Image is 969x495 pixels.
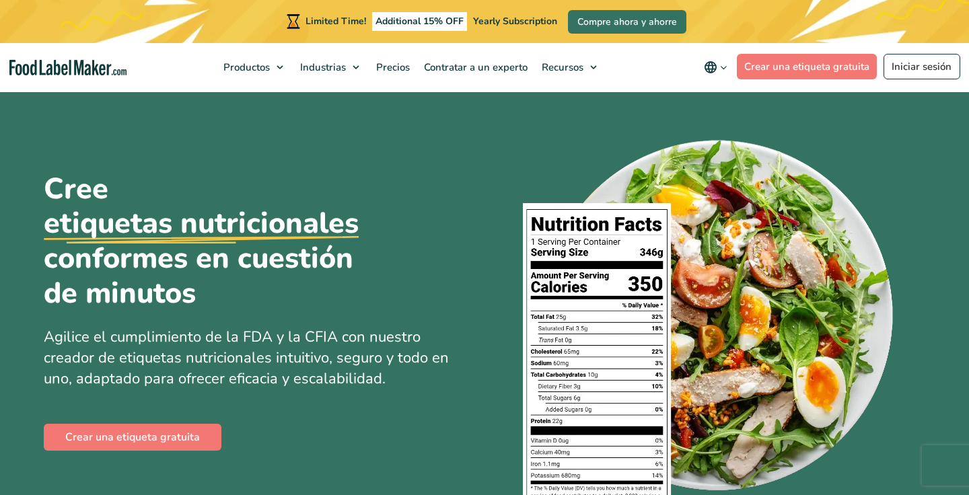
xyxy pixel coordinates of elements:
[217,43,290,91] a: Productos
[535,43,604,91] a: Recursos
[568,10,686,34] a: Compre ahora y ahorre
[372,61,411,74] span: Precios
[293,43,366,91] a: Industrias
[538,61,585,74] span: Recursos
[417,43,532,91] a: Contratar a un experto
[369,43,414,91] a: Precios
[44,206,359,241] u: etiquetas nutricionales
[473,15,557,28] span: Yearly Subscription
[44,327,449,389] span: Agilice el cumplimiento de la FDA y la CFIA con nuestro creador de etiquetas nutricionales intuit...
[372,12,467,31] span: Additional 15% OFF
[44,424,221,451] a: Crear una etiqueta gratuita
[420,61,529,74] span: Contratar a un experto
[44,172,394,311] h1: Cree conformes en cuestión de minutos
[219,61,271,74] span: Productos
[306,15,366,28] span: Limited Time!
[296,61,347,74] span: Industrias
[884,54,960,79] a: Iniciar sesión
[737,54,877,79] a: Crear una etiqueta gratuita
